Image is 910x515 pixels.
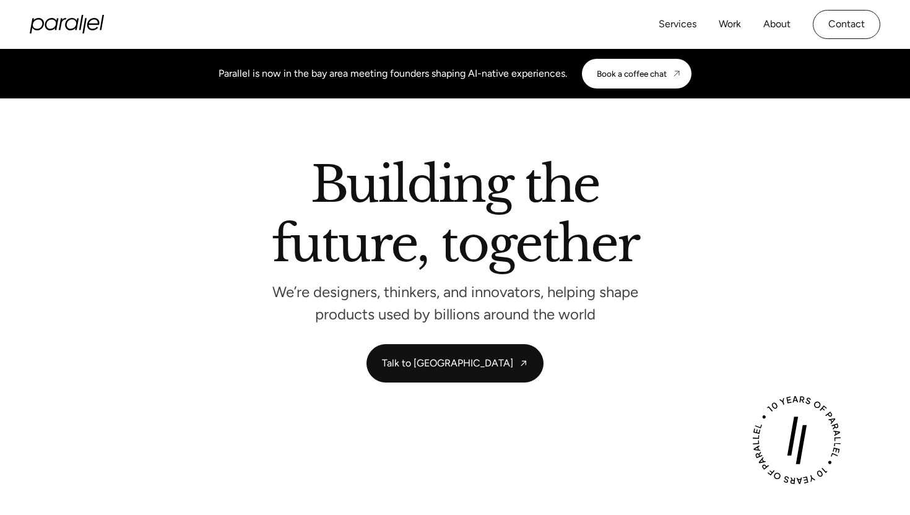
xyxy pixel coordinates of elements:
[219,66,567,81] div: Parallel is now in the bay area meeting founders shaping AI-native experiences.
[672,69,682,79] img: CTA arrow image
[269,287,641,319] p: We’re designers, thinkers, and innovators, helping shape products used by billions around the world
[763,15,791,33] a: About
[719,15,741,33] a: Work
[582,59,691,89] a: Book a coffee chat
[30,15,104,33] a: home
[659,15,696,33] a: Services
[597,69,667,79] div: Book a coffee chat
[272,160,639,274] h2: Building the future, together
[813,10,880,39] a: Contact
